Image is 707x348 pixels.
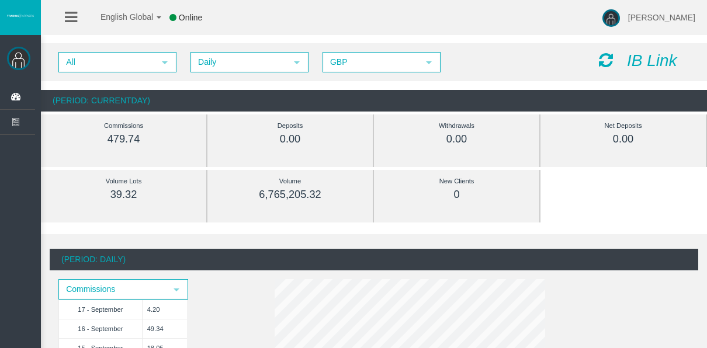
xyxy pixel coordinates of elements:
[67,119,180,133] div: Commissions
[59,319,143,338] td: 16 - September
[567,119,680,133] div: Net Deposits
[85,12,153,22] span: English Global
[234,133,346,146] div: 0.00
[160,58,169,67] span: select
[192,53,286,71] span: Daily
[142,319,187,338] td: 49.34
[67,188,180,201] div: 39.32
[602,9,620,27] img: user-image
[627,51,677,69] i: IB Link
[292,58,301,67] span: select
[324,53,418,71] span: GBP
[400,188,513,201] div: 0
[172,285,181,294] span: select
[6,13,35,18] img: logo.svg
[234,119,346,133] div: Deposits
[400,175,513,188] div: New Clients
[142,300,187,319] td: 4.20
[60,280,166,298] span: Commissions
[234,175,346,188] div: Volume
[67,133,180,146] div: 479.74
[67,175,180,188] div: Volume Lots
[424,58,434,67] span: select
[400,133,513,146] div: 0.00
[628,13,695,22] span: [PERSON_NAME]
[599,52,613,68] i: Reload Dashboard
[60,53,154,71] span: All
[400,119,513,133] div: Withdrawals
[50,249,698,270] div: (Period: Daily)
[179,13,202,22] span: Online
[59,300,143,319] td: 17 - September
[234,188,346,201] div: 6,765,205.32
[41,90,707,112] div: (Period: CurrentDay)
[567,133,680,146] div: 0.00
